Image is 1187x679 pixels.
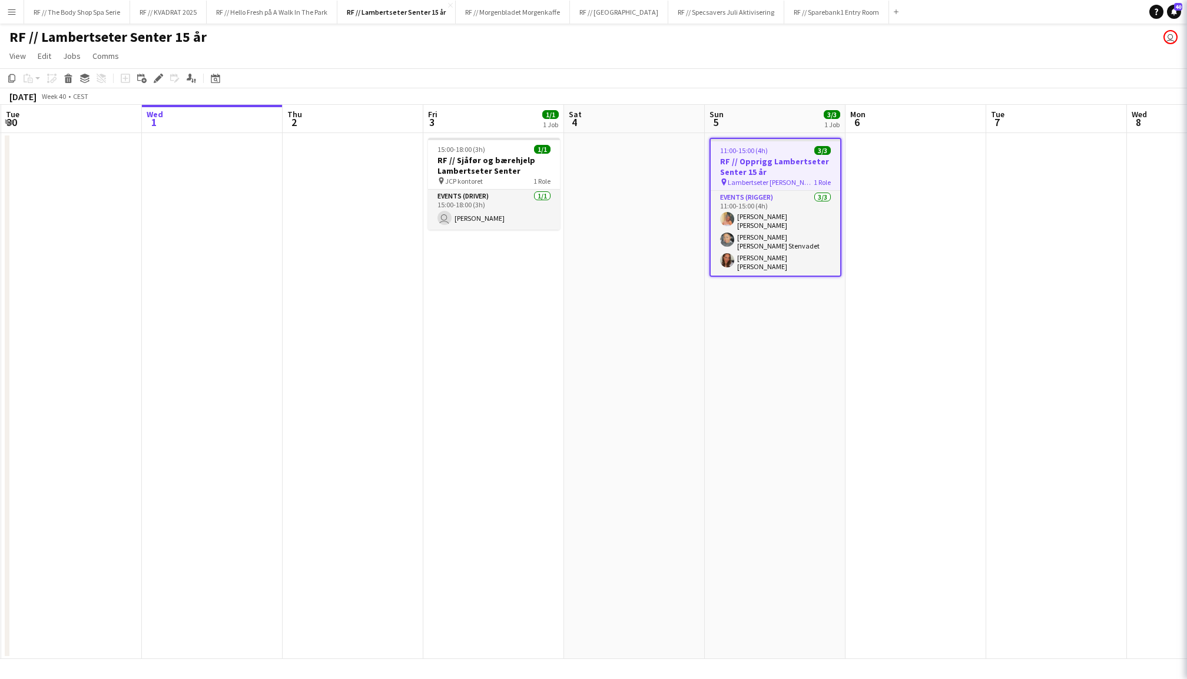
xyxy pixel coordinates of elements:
[989,115,1004,129] span: 7
[543,120,558,129] div: 1 Job
[38,51,51,61] span: Edit
[4,115,19,129] span: 30
[6,109,19,120] span: Tue
[5,48,31,64] a: View
[991,109,1004,120] span: Tue
[709,138,841,277] app-job-card: 11:00-15:00 (4h)3/3RF // Opprigg Lambertseter Senter 15 år Lambertseter [PERSON_NAME]1 RoleEvents...
[848,115,866,129] span: 6
[570,1,668,24] button: RF // [GEOGRAPHIC_DATA]
[1130,115,1147,129] span: 8
[711,156,840,177] h3: RF // Opprigg Lambertseter Senter 15 år
[9,91,37,102] div: [DATE]
[1132,109,1147,120] span: Wed
[542,110,559,119] span: 1/1
[287,109,302,120] span: Thu
[784,1,889,24] button: RF // Sparebank1 Entry Room
[9,28,207,46] h1: RF // Lambertseter Senter 15 år
[73,92,88,101] div: CEST
[428,155,560,176] h3: RF // Sjåfør og bærehjelp Lambertseter Senter
[428,138,560,230] app-job-card: 15:00-18:00 (3h)1/1RF // Sjåfør og bærehjelp Lambertseter Senter JCP kontoret1 RoleEvents (Driver...
[1167,5,1181,19] a: 40
[533,177,551,186] span: 1 Role
[445,177,483,186] span: JCP kontoret
[437,145,485,154] span: 15:00-18:00 (3h)
[709,109,724,120] span: Sun
[39,92,68,101] span: Week 40
[145,115,163,129] span: 1
[426,115,437,129] span: 3
[1163,30,1178,44] app-user-avatar: Marit Holvik
[428,190,560,230] app-card-role: Events (Driver)1/115:00-18:00 (3h) [PERSON_NAME]
[711,191,840,276] app-card-role: Events (Rigger)3/311:00-15:00 (4h)[PERSON_NAME] [PERSON_NAME][PERSON_NAME] [PERSON_NAME] Stenvade...
[207,1,337,24] button: RF // Hello Fresh på A Walk In The Park
[337,1,456,24] button: RF // Lambertseter Senter 15 år
[668,1,784,24] button: RF // Specsavers Juli Aktivisering
[33,48,56,64] a: Edit
[88,48,124,64] a: Comms
[728,178,814,187] span: Lambertseter [PERSON_NAME]
[814,178,831,187] span: 1 Role
[567,115,582,129] span: 4
[286,115,302,129] span: 2
[534,145,551,154] span: 1/1
[24,1,130,24] button: RF // The Body Shop Spa Serie
[1174,3,1182,11] span: 40
[58,48,85,64] a: Jobs
[63,51,81,61] span: Jobs
[824,110,840,119] span: 3/3
[428,109,437,120] span: Fri
[814,146,831,155] span: 3/3
[9,51,26,61] span: View
[708,115,724,129] span: 5
[147,109,163,120] span: Wed
[92,51,119,61] span: Comms
[569,109,582,120] span: Sat
[850,109,866,120] span: Mon
[720,146,768,155] span: 11:00-15:00 (4h)
[130,1,207,24] button: RF // KVADRAT 2025
[456,1,570,24] button: RF // Morgenbladet Morgenkaffe
[824,120,840,129] div: 1 Job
